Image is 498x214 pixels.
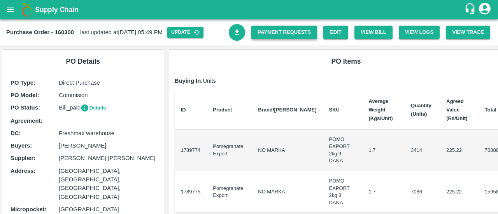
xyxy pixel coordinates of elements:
[9,56,158,67] h6: PO Details
[11,143,32,149] b: Buyers :
[446,26,490,39] button: View Trace
[362,171,405,213] td: 1.7
[59,205,155,214] p: [GEOGRAPHIC_DATA]
[59,141,155,150] p: [PERSON_NAME]
[405,130,440,171] td: 3414
[11,80,35,86] b: PO Type :
[35,6,79,14] b: Supply Chain
[251,26,317,39] a: Payment Requests
[181,107,186,113] b: ID
[229,24,245,41] a: Download Bill
[399,26,440,39] button: View Logs
[464,3,478,17] div: customer-support
[440,130,478,171] td: 225.22
[11,92,39,98] b: PO Model :
[6,27,229,38] div: last updated at [DATE] 05:49 PM
[6,29,74,35] b: Purchase Order - 160300
[11,155,35,161] b: Supplier :
[175,78,203,84] b: Buying In:
[59,129,155,137] p: Freshmax warehouse
[175,171,207,213] td: 1789775
[81,104,106,113] button: Details
[405,171,440,213] td: 7086
[59,154,155,162] p: [PERSON_NAME] [PERSON_NAME]
[59,91,155,99] p: Commision
[2,1,19,19] button: open drawer
[207,171,252,213] td: Pomegranate Export
[19,2,35,17] img: logo
[411,103,431,117] b: Quantity (Units)
[323,171,363,213] td: POMO EXPORT 2kg 8 DANA
[368,98,393,122] b: Average Weight (Kgs/Unit)
[35,4,464,15] a: Supply Chain
[252,171,323,213] td: NO MARKA
[362,130,405,171] td: 1.7
[59,78,155,87] p: Direct Purchase
[11,104,40,111] b: PO Status :
[11,130,21,136] b: DC :
[446,98,467,122] b: Agreed Value (Rs/Unit)
[478,2,492,18] div: account of current user
[59,167,155,201] p: [GEOGRAPHIC_DATA], [GEOGRAPHIC_DATA], [GEOGRAPHIC_DATA], [GEOGRAPHIC_DATA]
[354,26,393,39] button: View Bill
[59,103,155,112] p: Bill_paid
[323,130,363,171] td: POMO EXPORT 2kg 9 DANA
[258,107,316,113] b: Brand/[PERSON_NAME]
[252,130,323,171] td: NO MARKA
[167,27,203,38] button: Update
[207,130,252,171] td: Pomegranate Export
[329,107,340,113] b: SKU
[213,107,232,113] b: Product
[323,26,348,39] a: Edit
[175,130,207,171] td: 1789774
[11,118,42,124] b: Agreement:
[440,171,478,213] td: 225.22
[11,206,46,212] b: Micropocket :
[11,168,35,174] b: Address :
